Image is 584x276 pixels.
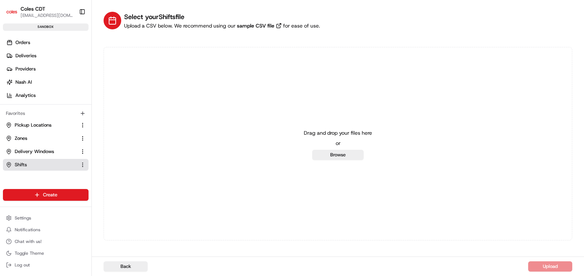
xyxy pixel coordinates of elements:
[15,122,51,128] span: Pickup Locations
[3,189,89,201] button: Create
[3,3,76,21] button: Coles CDTColes CDT[EMAIL_ADDRESS][DOMAIN_NAME]
[3,76,91,88] a: Nash AI
[15,215,31,221] span: Settings
[15,135,27,142] span: Zones
[3,159,89,171] button: Shifts
[21,12,73,18] button: [EMAIL_ADDRESS][DOMAIN_NAME]
[3,37,91,48] a: Orders
[6,135,77,142] a: Zones
[3,260,89,270] button: Log out
[15,148,54,155] span: Delivery Windows
[15,262,30,268] span: Log out
[3,23,89,31] div: sandbox
[6,161,77,168] a: Shifts
[3,63,91,75] a: Providers
[104,261,148,272] button: Back
[3,119,89,131] button: Pickup Locations
[312,150,364,160] button: Browse
[3,108,89,119] div: Favorites
[15,52,36,59] span: Deliveries
[15,239,42,244] span: Chat with us!
[3,146,89,157] button: Delivery Windows
[336,139,340,147] p: or
[3,248,89,258] button: Toggle Theme
[15,39,30,46] span: Orders
[304,129,372,137] p: Drag and drop your files here
[21,5,45,12] button: Coles CDT
[3,90,91,101] a: Analytics
[15,161,27,168] span: Shifts
[15,92,36,99] span: Analytics
[6,148,77,155] a: Delivery Windows
[43,192,57,198] span: Create
[235,22,283,29] a: sample CSV file
[15,250,44,256] span: Toggle Theme
[3,50,91,62] a: Deliveries
[15,66,36,72] span: Providers
[15,79,32,86] span: Nash AI
[3,132,89,144] button: Zones
[15,227,40,233] span: Notifications
[124,22,320,29] div: Upload a CSV below. We recommend using our for ease of use.
[3,236,89,247] button: Chat with us!
[6,122,77,128] a: Pickup Locations
[124,12,320,22] h1: Select your Shifts file
[6,6,18,18] img: Coles CDT
[3,225,89,235] button: Notifications
[3,213,89,223] button: Settings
